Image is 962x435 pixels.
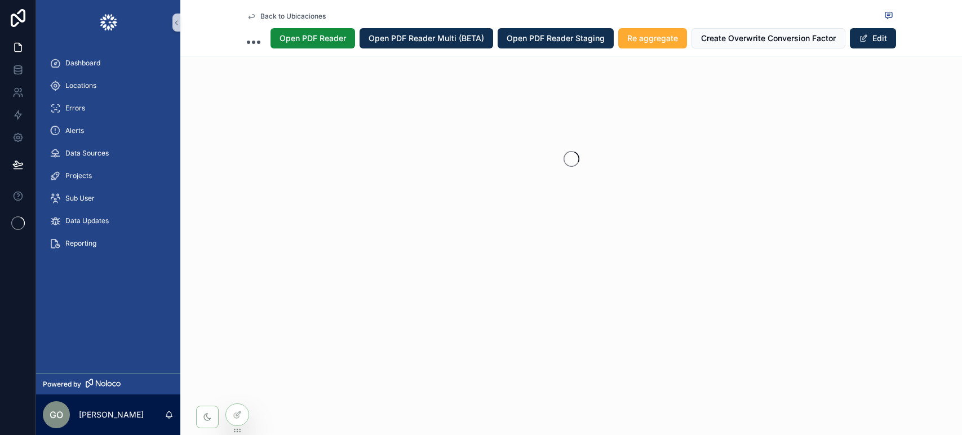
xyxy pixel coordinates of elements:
span: Dashboard [65,59,100,68]
span: Reporting [65,239,96,248]
a: Errors [43,98,174,118]
button: Create Overwrite Conversion Factor [691,28,845,48]
span: Data Sources [65,149,109,158]
a: Back to Ubicaciones [247,12,326,21]
a: Alerts [43,121,174,141]
a: Sub User [43,188,174,208]
span: Open PDF Reader Staging [507,33,605,44]
button: Open PDF Reader Staging [498,28,614,48]
a: Projects [43,166,174,186]
span: Sub User [65,194,95,203]
a: Reporting [43,233,174,254]
span: Powered by [43,380,81,389]
p: [PERSON_NAME] [79,409,144,420]
a: Powered by [36,374,180,394]
span: Open PDF Reader Multi (BETA) [369,33,484,44]
div: scrollable content [36,45,180,268]
button: Open PDF Reader [271,28,355,48]
span: Create Overwrite Conversion Factor [701,33,836,44]
img: App logo [99,14,118,32]
span: Alerts [65,126,84,135]
span: Open PDF Reader [280,33,346,44]
button: Re aggregate [618,28,687,48]
a: Locations [43,76,174,96]
a: Dashboard [43,53,174,73]
button: Edit [850,28,896,48]
span: Re aggregate [627,33,678,44]
span: Projects [65,171,92,180]
button: Open PDF Reader Multi (BETA) [360,28,493,48]
span: Data Updates [65,216,109,225]
a: Data Sources [43,143,174,163]
span: GO [50,408,63,421]
a: Data Updates [43,211,174,231]
span: Back to Ubicaciones [260,12,326,21]
span: Errors [65,104,85,113]
span: Locations [65,81,96,90]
